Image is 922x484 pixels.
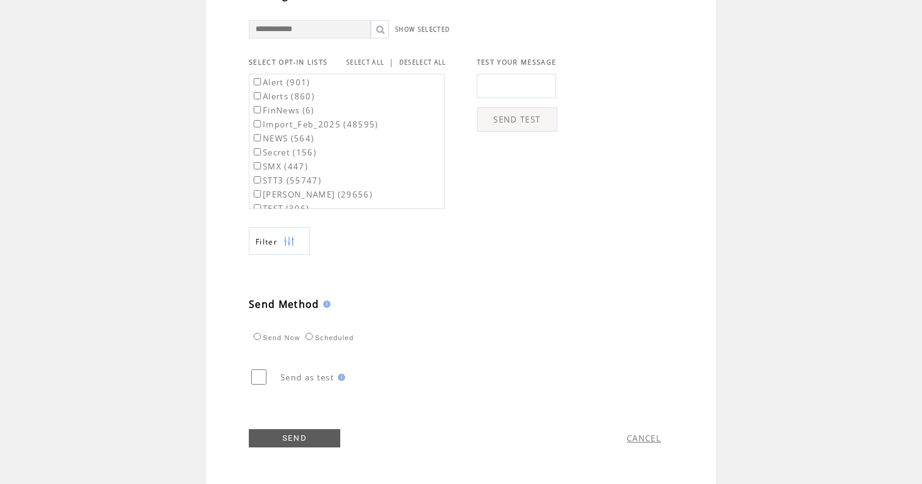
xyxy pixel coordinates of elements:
input: Send Now [254,333,261,340]
input: NEWS (564) [254,134,261,141]
label: [PERSON_NAME] (29656) [251,189,373,200]
a: CANCEL [627,433,661,444]
a: SELECT ALL [346,59,384,66]
input: TEST (306) [254,204,261,212]
a: DESELECT ALL [399,59,446,66]
label: TEST (306) [251,203,309,214]
span: SELECT OPT-IN LISTS [249,58,327,66]
label: STT3 (55747) [251,175,321,186]
input: STT3 (55747) [254,176,261,183]
a: SHOW SELECTED [395,26,450,34]
a: Filter [249,227,310,255]
span: Show filters [256,237,277,247]
label: Alert (901) [251,77,310,88]
label: Scheduled [302,334,354,341]
a: SEND TEST [477,107,557,132]
label: Alerts (860) [251,91,315,102]
span: Send as test [281,372,334,383]
label: Secret (156) [251,147,316,158]
label: Import_Feb_2025 (48595) [251,119,379,130]
input: Alerts (860) [254,92,261,99]
span: | [389,57,394,68]
span: TEST YOUR MESSAGE [477,58,557,66]
label: NEWS (564) [251,133,314,144]
input: [PERSON_NAME] (29656) [254,190,261,198]
input: Secret (156) [254,148,261,155]
label: FinNews (6) [251,105,315,116]
a: SEND [249,429,340,447]
input: Scheduled [306,333,313,340]
input: SMX (447) [254,162,261,169]
img: filters.png [284,228,295,255]
span: Send Method [249,297,320,311]
label: SMX (447) [251,161,308,172]
input: Alert (901) [254,78,261,85]
input: Import_Feb_2025 (48595) [254,120,261,127]
img: help.gif [320,301,331,308]
label: Send Now [251,334,300,341]
input: FinNews (6) [254,106,261,113]
img: help.gif [334,374,345,381]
